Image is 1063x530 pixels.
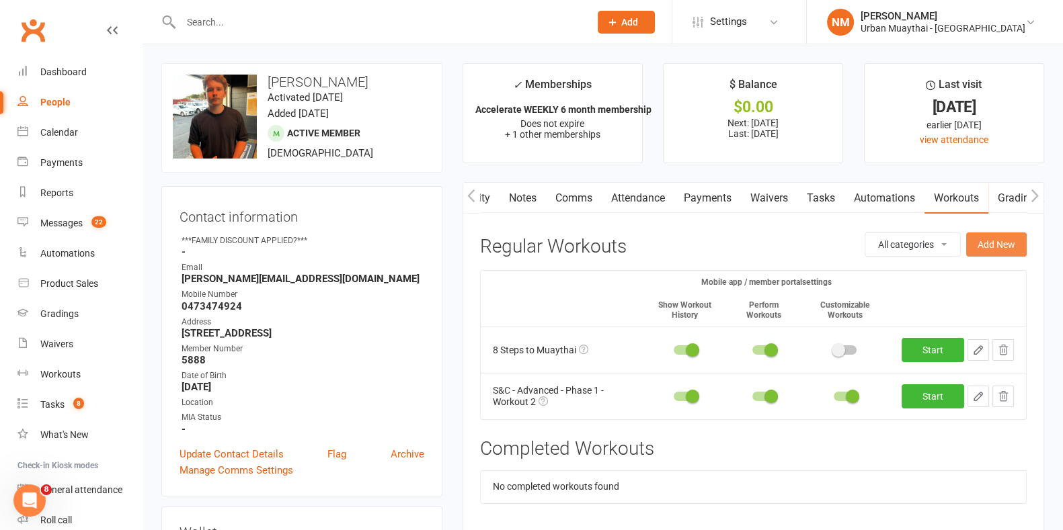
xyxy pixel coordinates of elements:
div: Mobile Number [182,288,424,301]
div: Reports [40,187,73,198]
a: Attendance [602,183,674,214]
h3: Contact information [180,204,424,224]
h3: Regular Workouts [480,236,627,257]
a: Waivers [17,329,142,359]
a: Automations [844,183,924,214]
a: Reports [17,178,142,208]
div: Automations [40,248,95,259]
small: Show Workout History [658,300,711,320]
a: Automations [17,238,142,269]
div: Urban Muaythai - [GEOGRAPHIC_DATA] [861,22,1025,34]
div: Dashboard [40,67,87,77]
a: Workouts [924,183,988,214]
a: view attendance [920,134,988,145]
a: Workouts [17,359,142,390]
span: 8 [73,398,84,409]
strong: [DATE] [182,381,424,393]
div: [PERSON_NAME] [861,10,1025,22]
small: Customizable Workouts [820,300,870,320]
a: Update Contact Details [180,446,284,462]
a: People [17,87,142,118]
a: Manage Comms Settings [180,462,293,478]
div: Workouts [40,369,81,380]
div: People [40,97,71,107]
a: Dashboard [17,57,142,87]
div: Location [182,396,424,409]
a: Messages 22 [17,208,142,238]
strong: 0473474924 [182,300,424,312]
img: image1752541223.png [173,75,257,159]
div: Payments [40,157,83,168]
td: No completed workouts found [481,470,1026,502]
strong: Accelerate WEEKLY 6 month membership [475,104,652,115]
td: 8 Steps to Muaythai [481,326,643,373]
a: Archive [391,446,424,462]
div: Gradings [40,308,79,319]
time: Added [DATE] [268,107,329,120]
a: Payments [17,148,142,178]
a: Gradings [17,299,142,329]
td: S&C - Advanced - Phase 1 - Workout 2 [481,373,643,419]
iframe: Intercom live chat [13,484,46,517]
div: What's New [40,429,89,440]
div: Roll call [40,515,72,525]
a: Tasks [797,183,844,214]
a: Waivers [741,183,797,214]
a: What's New [17,420,142,450]
a: Flag [327,446,346,462]
a: Payments [674,183,741,214]
a: General attendance kiosk mode [17,475,142,505]
div: earlier [DATE] [877,118,1031,132]
strong: - [182,423,424,435]
span: Add [621,17,638,28]
p: Next: [DATE] Last: [DATE] [676,118,830,139]
strong: - [182,246,424,258]
a: Start [902,384,964,408]
span: + 1 other memberships [505,129,600,140]
a: Notes [500,183,546,214]
div: Tasks [40,399,65,410]
input: Search... [177,13,580,32]
a: Product Sales [17,269,142,299]
div: $ Balance [730,76,777,100]
a: Comms [546,183,602,214]
div: ***FAMILY DISCOUNT APPLIED?*** [182,234,424,247]
div: Memberships [513,76,592,101]
h3: Completed Workouts [480,439,1027,459]
a: Tasks 8 [17,390,142,420]
div: Product Sales [40,278,98,289]
a: Start [902,338,964,362]
span: [DEMOGRAPHIC_DATA] [268,147,373,159]
button: Add [598,11,655,34]
button: Add New [966,232,1027,257]
div: NM [827,9,854,36]
a: Clubworx [16,13,50,47]
div: Messages [40,218,83,228]
div: Email [182,261,424,274]
span: Does not expire [520,118,584,129]
div: Date of Birth [182,369,424,382]
small: Perform Workouts [746,300,781,320]
time: Activated [DATE] [268,91,343,103]
div: Calendar [40,127,78,138]
span: Active member [287,128,360,138]
div: General attendance [40,484,122,495]
div: Last visit [926,76,982,100]
span: 8 [41,484,52,495]
h3: [PERSON_NAME] [173,75,431,89]
small: Mobile app / member portal settings [701,277,831,287]
strong: [STREET_ADDRESS] [182,327,424,339]
strong: [PERSON_NAME][EMAIL_ADDRESS][DOMAIN_NAME] [182,273,424,285]
a: Calendar [17,118,142,148]
span: Settings [710,7,747,37]
div: $0.00 [676,100,830,114]
div: Address [182,316,424,328]
div: [DATE] [877,100,1031,114]
i: ✓ [513,79,522,91]
span: 22 [91,216,106,228]
strong: 5888 [182,354,424,366]
div: Waivers [40,339,73,349]
div: MIA Status [182,411,424,424]
div: Member Number [182,343,424,355]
